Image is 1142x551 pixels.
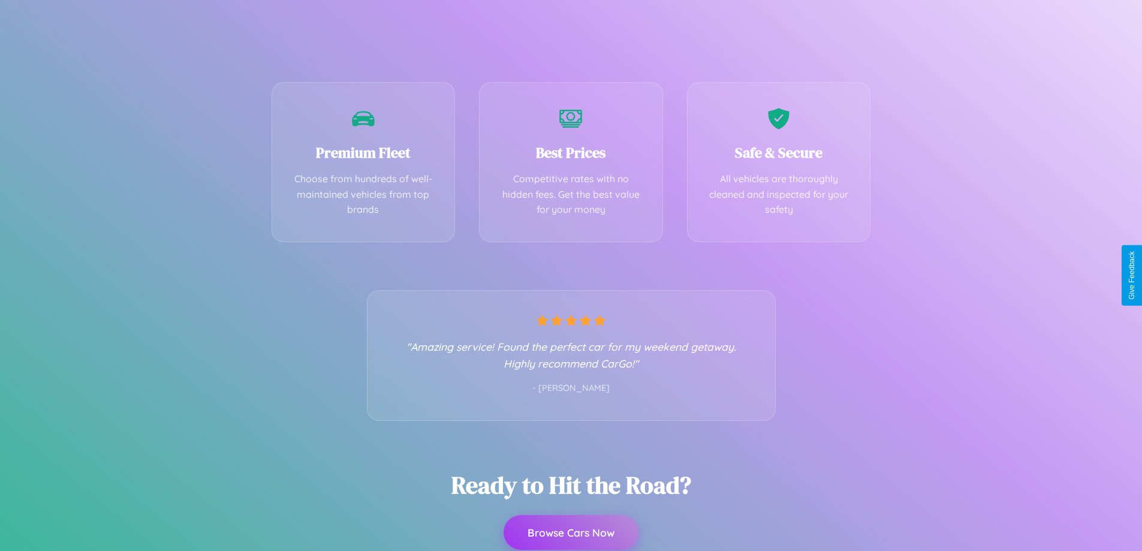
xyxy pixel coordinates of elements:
button: Browse Cars Now [504,515,638,550]
h3: Premium Fleet [290,143,437,162]
h2: Ready to Hit the Road? [451,469,691,501]
p: "Amazing service! Found the perfect car for my weekend getaway. Highly recommend CarGo!" [391,338,751,372]
p: Choose from hundreds of well-maintained vehicles from top brands [290,171,437,218]
p: Competitive rates with no hidden fees. Get the best value for your money [498,171,644,218]
div: Give Feedback [1128,251,1136,300]
p: - [PERSON_NAME] [391,381,751,396]
h3: Safe & Secure [706,143,852,162]
h3: Best Prices [498,143,644,162]
p: All vehicles are thoroughly cleaned and inspected for your safety [706,171,852,218]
